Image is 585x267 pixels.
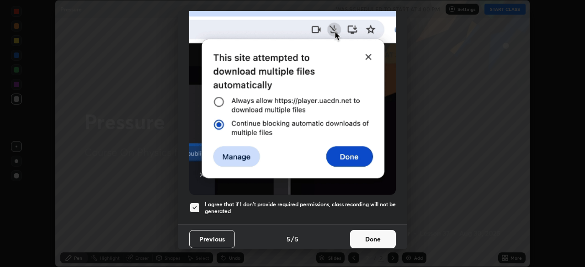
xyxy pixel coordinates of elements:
button: Previous [189,230,235,248]
h5: I agree that if I don't provide required permissions, class recording will not be generated [205,201,396,215]
h4: 5 [287,234,290,244]
button: Done [350,230,396,248]
h4: / [291,234,294,244]
h4: 5 [295,234,298,244]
